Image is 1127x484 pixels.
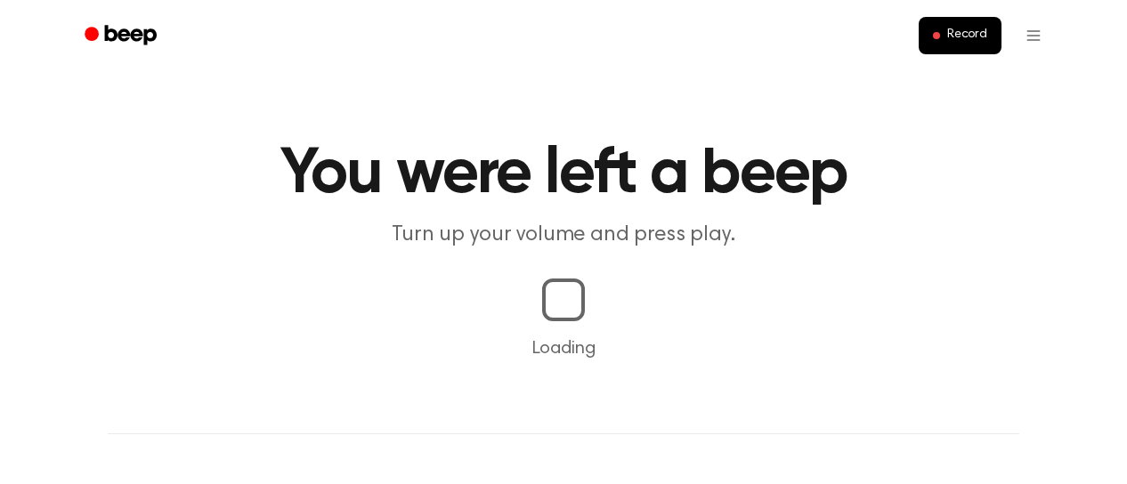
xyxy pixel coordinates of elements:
a: Beep [72,19,173,53]
p: Loading [21,335,1106,362]
button: Record [919,17,1001,54]
h1: You were left a beep [108,142,1019,206]
p: Turn up your volume and press play. [222,221,905,250]
button: Open menu [1012,14,1055,57]
span: Record [947,28,987,44]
